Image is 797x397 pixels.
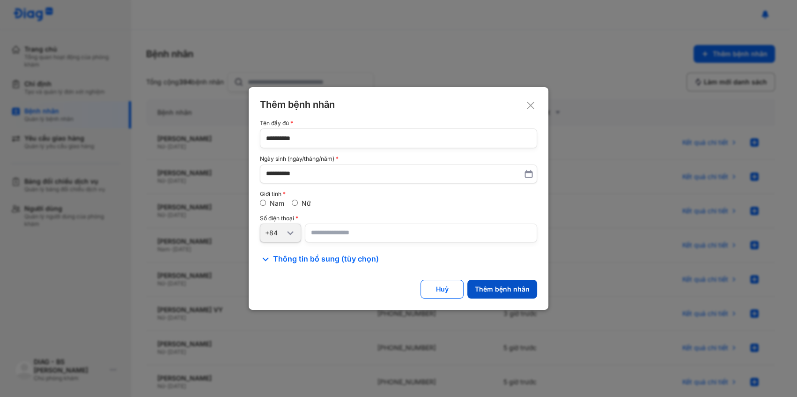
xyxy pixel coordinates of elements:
[467,280,537,299] button: Thêm bệnh nhân
[421,280,464,299] button: Huỷ
[260,156,537,162] div: Ngày sinh (ngày/tháng/năm)
[260,120,537,127] div: Tên đầy đủ
[302,199,311,207] label: Nữ
[260,98,537,111] div: Thêm bệnh nhân
[273,254,379,265] span: Thông tin bổ sung (tùy chọn)
[265,229,285,237] div: +84
[270,199,284,207] label: Nam
[260,215,537,222] div: Số điện thoại
[475,285,530,293] div: Thêm bệnh nhân
[260,191,537,197] div: Giới tính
